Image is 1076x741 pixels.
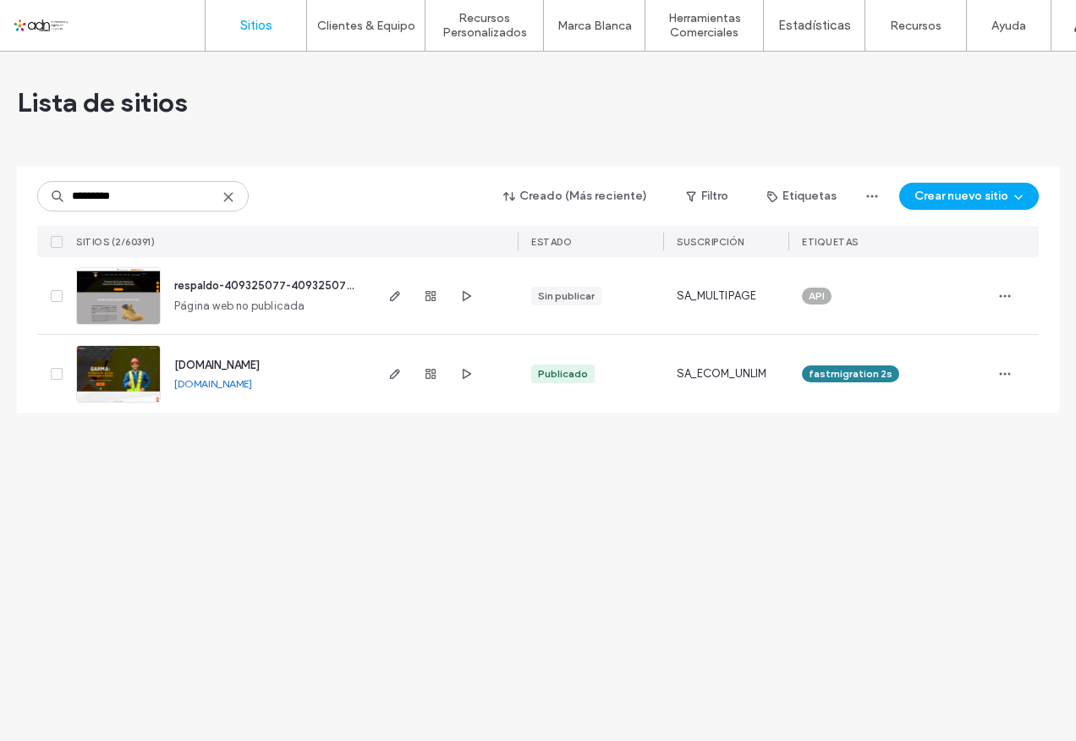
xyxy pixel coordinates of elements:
label: Recursos Personalizados [425,11,543,40]
div: Sin publicar [538,288,595,304]
a: [DOMAIN_NAME] [174,377,252,390]
button: Etiquetas [752,183,852,210]
label: Recursos [890,19,941,33]
span: SA_MULTIPAGE [677,288,756,305]
button: Creado (Más reciente) [489,183,662,210]
label: Herramientas Comerciales [645,11,763,40]
button: Filtro [669,183,745,210]
span: Página web no publicada [174,298,305,315]
span: API [809,288,825,304]
span: ETIQUETAS [802,236,859,248]
button: Crear nuevo sitio [899,183,1039,210]
label: Ayuda [991,19,1026,33]
span: Suscripción [677,236,744,248]
div: Publicado [538,366,588,381]
label: Estadísticas [778,18,851,33]
label: Marca Blanca [557,19,632,33]
a: respaldo-409325077-409325077-comercializador [174,279,440,292]
label: Sitios [240,18,272,33]
label: Clientes & Equipo [317,19,415,33]
span: SITIOS (2/60391) [76,236,155,248]
span: SA_ECOM_UNLIM [677,365,767,382]
span: fastmigration 2s [809,366,892,381]
span: Lista de sitios [17,85,188,119]
a: [DOMAIN_NAME] [174,359,260,371]
span: ESTADO [531,236,572,248]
